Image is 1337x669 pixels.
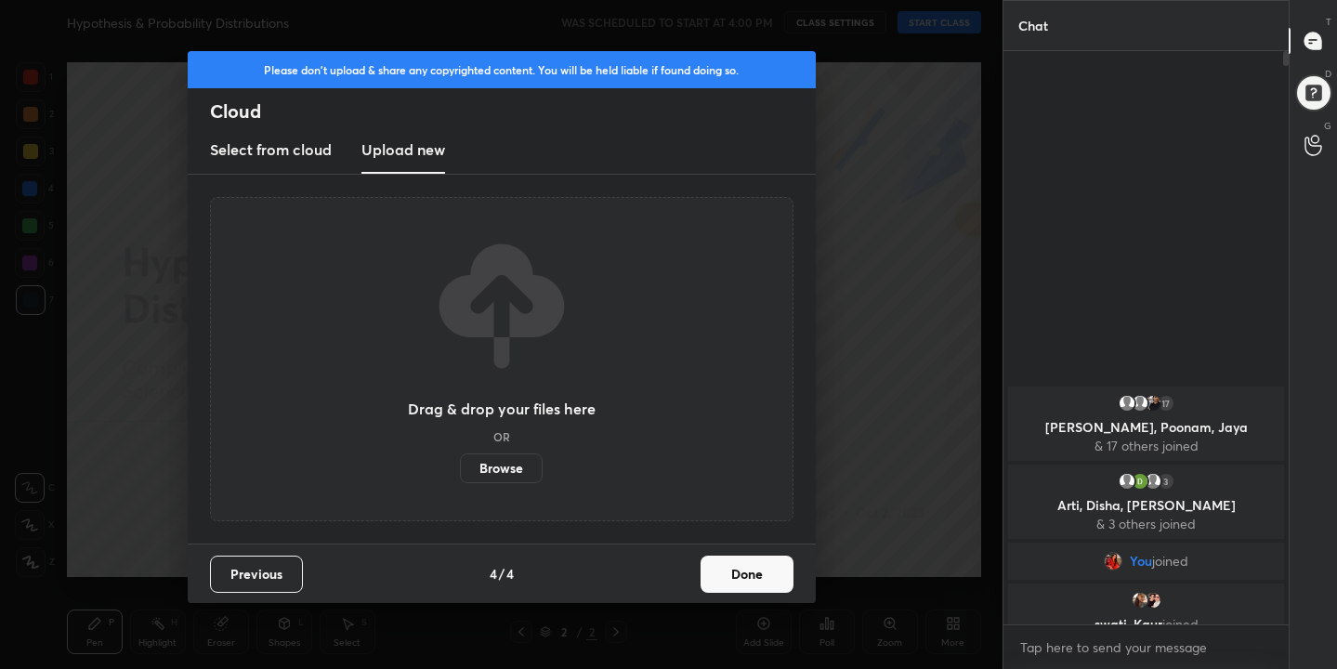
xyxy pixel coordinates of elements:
[188,51,816,88] div: Please don't upload & share any copyrighted content. You will be held liable if found doing so.
[1019,617,1273,632] p: swati, Kaur
[1003,383,1289,624] div: grid
[1162,615,1199,633] span: joined
[1325,67,1331,81] p: D
[1131,472,1149,491] img: 3
[1118,394,1136,413] img: default.png
[1144,591,1162,610] img: 24c3080b4d294553abc6dd9721eb3de1.jpg
[1152,554,1188,569] span: joined
[1324,119,1331,133] p: G
[210,138,332,161] h3: Select from cloud
[490,564,497,584] h4: 4
[1019,420,1273,435] p: [PERSON_NAME], Poonam, Jaya
[1144,394,1162,413] img: 2aa576832eb44fa3bec3934bebcfbffb.jpg
[1157,394,1175,413] div: 17
[361,138,445,161] h3: Upload new
[493,431,510,442] h5: OR
[1019,517,1273,531] p: & 3 others joined
[1144,472,1162,491] img: default.png
[1019,439,1273,453] p: & 17 others joined
[210,99,816,124] h2: Cloud
[1104,552,1122,571] img: e8264a57f34749feb2a1a1cab8da49a2.jpg
[1131,591,1149,610] img: 2171b84a3f5d46ffbb1d5035fcce5c7f.jpg
[499,564,505,584] h4: /
[210,556,303,593] button: Previous
[1326,15,1331,29] p: T
[1130,554,1152,569] span: You
[1019,498,1273,513] p: Arti, Disha, [PERSON_NAME]
[506,564,514,584] h4: 4
[1157,472,1175,491] div: 3
[1131,394,1149,413] img: default.png
[408,401,596,416] h3: Drag & drop your files here
[1118,472,1136,491] img: default.png
[1003,1,1063,50] p: Chat
[701,556,793,593] button: Done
